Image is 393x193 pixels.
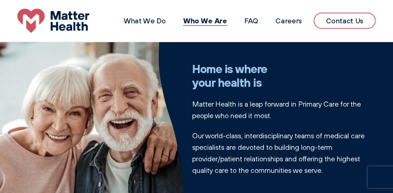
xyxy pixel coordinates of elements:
[244,16,258,25] a: FAQ
[314,13,376,29] a: Contact Us
[192,62,376,90] h1: Home is where your health is
[183,16,227,25] a: Who We Are
[124,16,166,25] a: What We Do
[192,98,376,121] p: Matter Health is a leap forward in Primary Care for the people who need it most.
[275,16,302,25] a: Careers
[192,130,376,176] p: Our world-class, interdisciplinary teams of medical care specialists are devoted to building long...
